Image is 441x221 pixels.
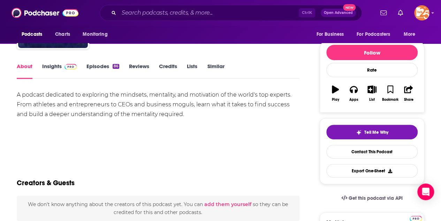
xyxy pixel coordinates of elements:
[364,130,388,135] span: Tell Me Why
[187,63,197,79] a: Lists
[378,7,389,19] a: Show notifications dropdown
[404,98,413,102] div: Share
[22,30,42,39] span: Podcasts
[17,90,299,119] div: A podcast dedicated to exploring the mindsets, mentality, and motivation of the world's top exper...
[204,202,251,207] button: add them yourself
[332,98,339,102] div: Play
[12,6,78,19] img: Podchaser - Follow, Share and Rate Podcasts
[414,5,429,21] img: User Profile
[326,125,418,139] button: tell me why sparkleTell Me Why
[382,98,398,102] div: Bookmark
[344,81,363,106] button: Apps
[17,179,75,187] h2: Creators & Guests
[357,30,390,39] span: For Podcasters
[349,195,403,201] span: Get this podcast via API
[326,45,418,60] button: Follow
[381,81,399,106] button: Bookmark
[326,81,344,106] button: Play
[336,190,408,207] a: Get this podcast via API
[369,98,375,102] div: List
[17,28,51,41] button: open menu
[326,63,418,77] div: Rate
[78,28,116,41] button: open menu
[321,9,356,17] button: Open AdvancedNew
[414,5,429,21] span: Logged in as kerrifulks
[100,5,362,21] div: Search podcasts, credits, & more...
[400,81,418,106] button: Share
[414,5,429,21] button: Show profile menu
[17,63,32,79] a: About
[83,30,107,39] span: Monitoring
[349,98,358,102] div: Apps
[42,63,77,79] a: InsightsPodchaser Pro
[311,28,352,41] button: open menu
[51,28,74,41] a: Charts
[299,8,315,17] span: Ctrl K
[324,11,353,15] span: Open Advanced
[316,30,344,39] span: For Business
[86,63,119,79] a: Episodes86
[404,30,416,39] span: More
[356,130,362,135] img: tell me why sparkle
[395,7,406,19] a: Show notifications dropdown
[28,201,288,215] span: We don't know anything about the creators of this podcast yet . You can so they can be credited f...
[326,164,418,178] button: Export One-Sheet
[55,30,70,39] span: Charts
[363,81,381,106] button: List
[207,63,224,79] a: Similar
[113,64,119,69] div: 86
[159,63,177,79] a: Credits
[326,145,418,158] a: Contact This Podcast
[64,64,77,69] img: Podchaser Pro
[343,4,356,11] span: New
[417,183,434,200] div: Open Intercom Messenger
[119,7,299,18] input: Search podcasts, credits, & more...
[352,28,400,41] button: open menu
[129,63,149,79] a: Reviews
[399,28,424,41] button: open menu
